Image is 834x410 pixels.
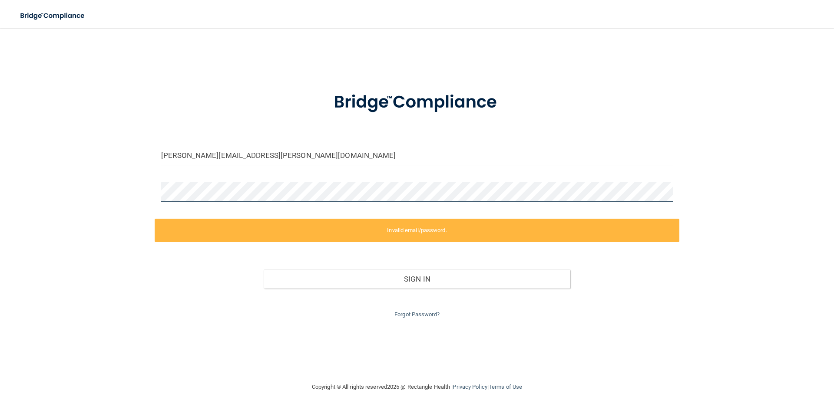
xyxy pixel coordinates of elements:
[394,311,440,318] a: Forgot Password?
[258,373,576,401] div: Copyright © All rights reserved 2025 @ Rectangle Health | |
[316,80,518,125] img: bridge_compliance_login_screen.278c3ca4.svg
[489,384,522,390] a: Terms of Use
[155,219,679,242] label: Invalid email/password.
[453,384,487,390] a: Privacy Policy
[13,7,93,25] img: bridge_compliance_login_screen.278c3ca4.svg
[161,146,673,165] input: Email
[264,269,571,289] button: Sign In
